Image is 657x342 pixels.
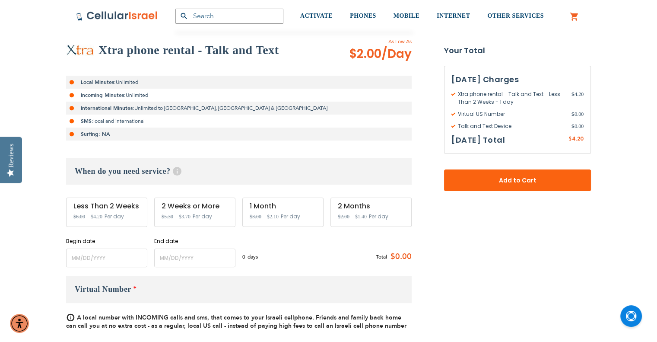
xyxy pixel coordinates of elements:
[451,134,505,147] h3: [DATE] Total
[571,122,584,130] span: 0.00
[350,13,376,19] span: PHONES
[91,214,102,220] span: $4.20
[242,253,248,261] span: 0
[75,285,131,294] span: Virtual Number
[326,38,412,45] span: As Low As
[66,76,412,89] li: Unlimited
[162,202,228,210] div: 2 Weeks or More
[300,13,333,19] span: ACTIVATE
[66,115,412,128] li: local and international
[173,167,181,176] span: Help
[154,249,235,267] input: MM/DD/YYYY
[572,135,584,142] span: 4.20
[179,214,190,220] span: $3.70
[338,214,349,220] span: $2.00
[381,45,412,63] span: /Day
[66,89,412,102] li: Unlimited
[66,45,94,56] img: Xtra phone rental - Talk and Text
[81,131,110,137] strong: Surfing: NA
[571,122,574,130] span: $
[98,42,279,59] h2: Xtra phone rental - Talk and Text
[250,202,316,210] div: 1 Month
[162,214,173,220] span: $5.30
[571,90,584,106] span: 4.20
[81,92,126,99] strong: Incoming Minutes:
[394,13,420,19] span: MOBILE
[571,110,584,118] span: 0.00
[451,110,571,118] span: Virtual US Number
[105,213,124,221] span: Per day
[154,237,235,245] label: End date
[451,73,584,86] h3: [DATE] Charges
[66,158,412,185] h3: When do you need service?
[444,44,591,57] strong: Your Total
[267,214,279,220] span: $2.10
[571,90,574,98] span: $
[73,214,85,220] span: $6.00
[66,237,147,245] label: Begin date
[437,13,470,19] span: INTERNET
[193,213,212,221] span: Per day
[250,214,261,220] span: $3.00
[73,202,140,210] div: Less Than 2 Weeks
[81,118,93,125] strong: SMS:
[281,213,300,221] span: Per day
[10,314,29,333] div: Accessibility Menu
[568,135,572,143] span: $
[355,214,367,220] span: $1.40
[571,110,574,118] span: $
[376,253,387,261] span: Total
[66,249,147,267] input: MM/DD/YYYY
[7,144,15,167] div: Reviews
[487,13,544,19] span: OTHER SERVICES
[451,122,571,130] span: Talk and Text Device
[81,79,116,86] strong: Local Minutes:
[473,176,562,185] span: Add to Cart
[81,105,134,112] strong: International Minutes:
[66,102,412,115] li: Unlimited to [GEOGRAPHIC_DATA], [GEOGRAPHIC_DATA] & [GEOGRAPHIC_DATA]
[387,250,412,263] span: $0.00
[76,11,158,21] img: Cellular Israel Logo
[175,9,283,24] input: Search
[444,169,591,191] button: Add to Cart
[451,90,571,106] span: Xtra phone rental - Talk and Text - Less Than 2 Weeks - 1 day
[66,313,406,330] span: A local number with INCOMING calls and sms, that comes to your Israeli cellphone. Friends and fam...
[349,45,412,63] span: $2.00
[248,253,258,261] span: days
[369,213,388,221] span: Per day
[338,202,404,210] div: 2 Months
